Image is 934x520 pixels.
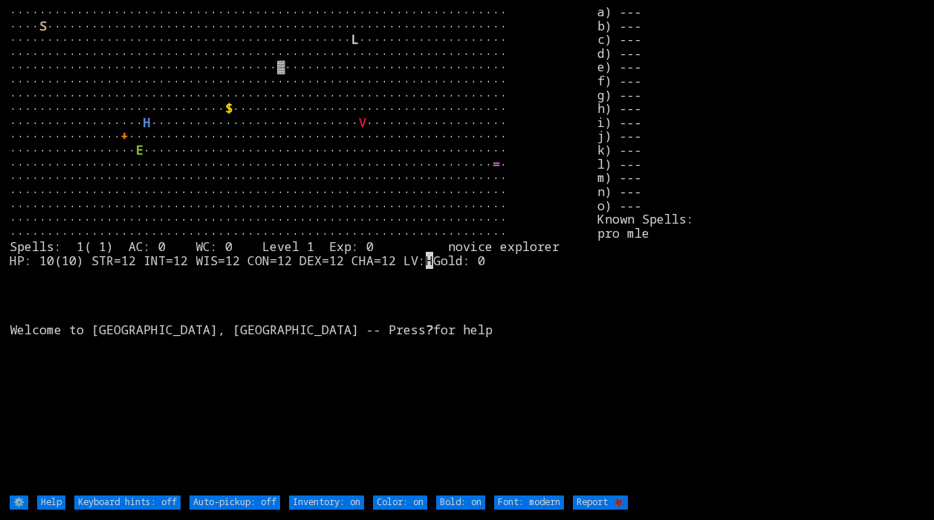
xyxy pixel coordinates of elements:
[573,495,628,510] input: Report 🐞
[10,495,28,510] input: ⚙️
[39,17,47,34] font: S
[189,495,280,510] input: Auto-pickup: off
[373,495,427,510] input: Color: on
[289,495,364,510] input: Inventory: on
[494,495,564,510] input: Font: modern
[436,495,485,510] input: Bold: on
[74,495,181,510] input: Keyboard hints: off
[121,127,129,144] font: +
[493,155,500,172] font: =
[426,321,433,338] b: ?
[351,30,359,48] font: L
[143,114,151,131] font: H
[426,252,433,269] mark: H
[597,5,924,494] stats: a) --- b) --- c) --- d) --- e) --- f) --- g) --- h) --- i) --- j) --- k) --- l) --- m) --- n) ---...
[136,141,143,158] font: E
[359,114,366,131] font: V
[37,495,65,510] input: Help
[225,100,233,117] font: $
[10,5,598,494] larn: ··································································· ···· ························...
